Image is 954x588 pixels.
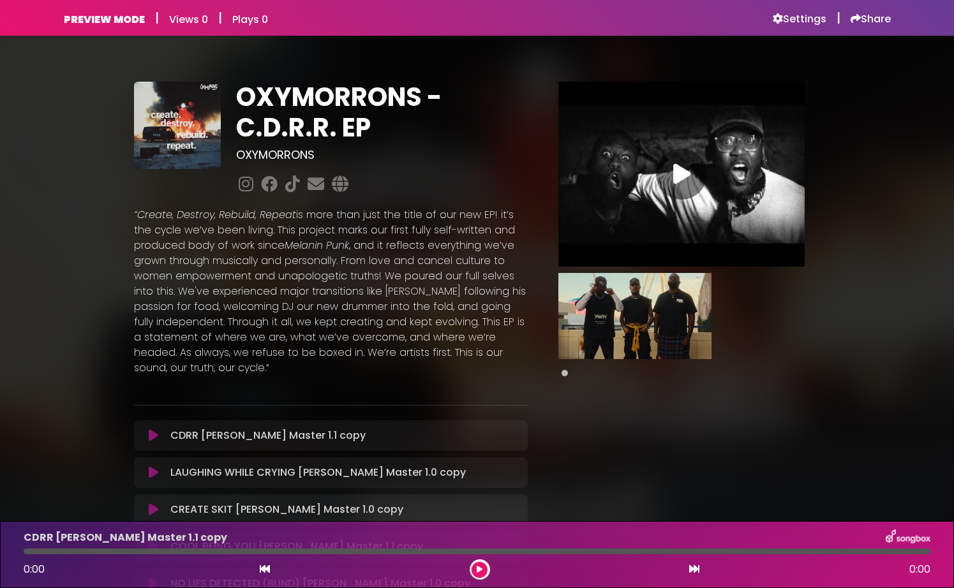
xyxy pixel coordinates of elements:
[236,148,528,162] h3: OXYMORRONS
[837,10,840,26] h5: |
[170,502,403,517] p: CREATE SKIT [PERSON_NAME] Master 1.0 copy
[886,529,930,546] img: songbox-logo-white.png
[155,10,159,26] h5: |
[558,82,805,267] img: Video Thumbnail
[232,13,268,26] h6: Plays 0
[134,207,528,376] p: is more than just the title of our new EP! it’s the cycle we’ve been living. This project marks o...
[134,207,296,222] em: “Create, Destroy, Rebuild, Repeat
[851,13,891,26] a: Share
[773,13,826,26] a: Settings
[169,13,208,26] h6: Views 0
[558,273,712,359] img: aGD3o7yxQY66Xtk9szBk
[170,428,366,443] p: CDRR [PERSON_NAME] Master 1.1 copy
[134,82,221,168] img: 4qoL0AItSS6VikCHZSDs
[285,238,349,253] em: Melanin Punk
[218,10,222,26] h5: |
[64,13,145,26] h6: PREVIEW MODE
[170,465,466,480] p: LAUGHING WHILE CRYING [PERSON_NAME] Master 1.0 copy
[24,530,227,545] p: CDRR [PERSON_NAME] Master 1.1 copy
[909,562,930,577] span: 0:00
[24,562,45,577] span: 0:00
[236,82,528,143] h1: OXYMORRONS - C.D.R.R. EP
